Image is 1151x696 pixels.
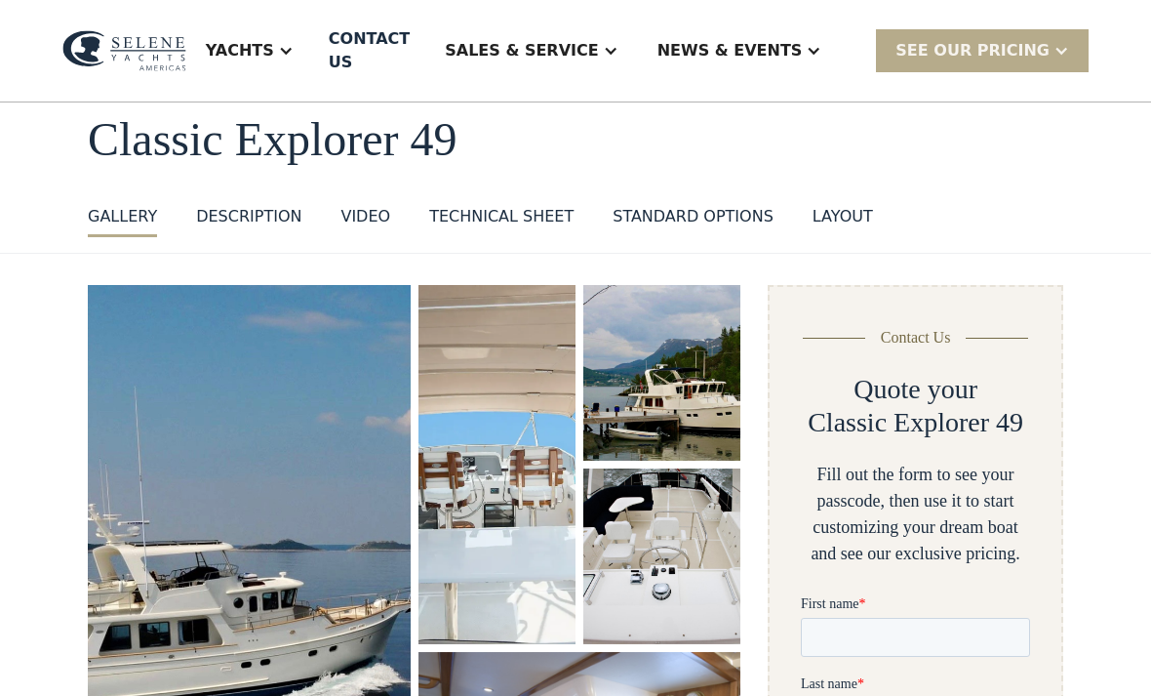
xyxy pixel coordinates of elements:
[876,29,1089,71] div: SEE Our Pricing
[429,205,574,228] div: Technical sheet
[340,205,390,237] a: VIDEO
[196,205,301,228] div: DESCRIPTION
[425,12,637,90] div: Sales & Service
[88,205,157,228] div: GALLERY
[418,285,575,644] a: open lightbox
[881,326,951,349] div: Contact Us
[445,39,598,62] div: Sales & Service
[186,12,313,90] div: Yachts
[813,205,873,237] a: layout
[88,114,1063,166] h1: Classic Explorer 49
[657,39,803,62] div: News & EVENTS
[813,205,873,228] div: layout
[583,469,740,644] a: open lightbox
[801,462,1030,567] div: Fill out the form to see your passcode, then use it to start customizing your dream boat and see ...
[808,406,1023,439] h2: Classic Explorer 49
[853,373,977,406] h2: Quote your
[613,205,774,237] a: standard options
[196,205,301,237] a: DESCRIPTION
[895,39,1050,62] div: SEE Our Pricing
[583,469,740,644] img: 50 foot motor yacht
[583,285,740,461] img: 50 foot motor yacht
[340,205,390,228] div: VIDEO
[638,12,842,90] div: News & EVENTS
[613,205,774,228] div: standard options
[62,30,186,70] img: logo
[329,27,410,74] div: Contact US
[583,285,740,461] a: open lightbox
[88,205,157,237] a: GALLERY
[429,205,574,237] a: Technical sheet
[206,39,274,62] div: Yachts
